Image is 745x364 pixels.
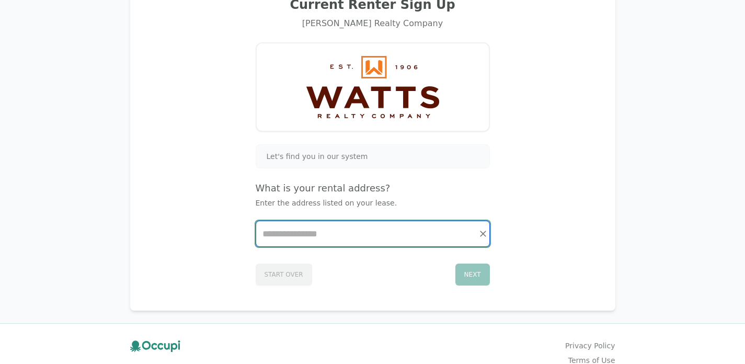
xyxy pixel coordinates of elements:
[565,340,615,351] a: Privacy Policy
[143,17,603,30] div: [PERSON_NAME] Realty Company
[256,221,489,246] input: Start typing...
[256,198,490,208] p: Enter the address listed on your lease.
[476,226,490,241] button: Clear
[267,151,368,162] span: Let's find you in our system
[306,56,439,118] img: Watts Realty
[256,181,490,196] h4: What is your rental address?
